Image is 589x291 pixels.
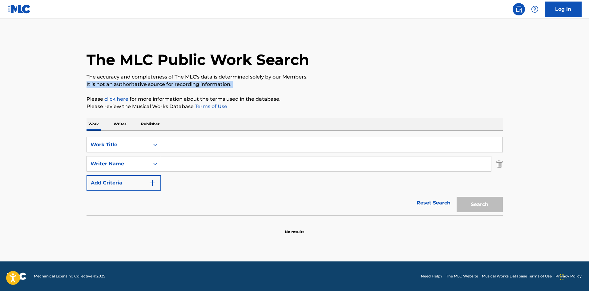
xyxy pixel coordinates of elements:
a: Terms of Use [194,103,227,109]
p: Please review the Musical Works Database [87,103,503,110]
img: help [531,6,539,13]
iframe: Chat Widget [558,261,589,291]
h1: The MLC Public Work Search [87,51,309,69]
div: Work Title [91,141,146,148]
img: 9d2ae6d4665cec9f34b9.svg [149,179,156,187]
div: Writer Name [91,160,146,168]
p: Writer [112,118,128,131]
span: Mechanical Licensing Collective © 2025 [34,273,105,279]
a: Log In [545,2,582,17]
a: Need Help? [421,273,442,279]
p: No results [285,222,304,235]
div: Help [529,3,541,15]
p: Work [87,118,101,131]
form: Search Form [87,137,503,215]
p: Please for more information about the terms used in the database. [87,95,503,103]
div: Drag [560,268,564,286]
p: Publisher [139,118,161,131]
a: Musical Works Database Terms of Use [482,273,552,279]
button: Add Criteria [87,175,161,191]
img: Delete Criterion [496,156,503,172]
p: It is not an authoritative source for recording information. [87,81,503,88]
a: Reset Search [414,196,454,210]
img: logo [7,273,26,280]
p: The accuracy and completeness of The MLC's data is determined solely by our Members. [87,73,503,81]
img: search [515,6,522,13]
a: The MLC Website [446,273,478,279]
a: Public Search [513,3,525,15]
img: MLC Logo [7,5,31,14]
a: Privacy Policy [555,273,582,279]
a: click here [104,96,128,102]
